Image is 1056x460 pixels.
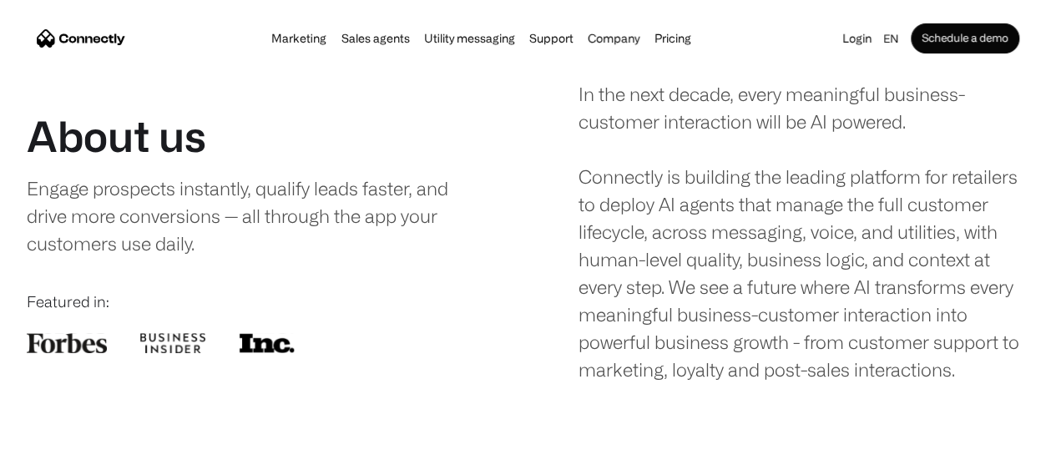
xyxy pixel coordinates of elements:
[524,32,579,45] a: Support
[27,111,206,161] h1: About us
[649,32,696,45] a: Pricing
[33,431,100,454] ul: Language list
[911,23,1019,53] a: Schedule a demo
[837,27,877,50] a: Login
[27,174,455,257] div: Engage prospects instantly, qualify leads faster, and drive more conversions — all through the ap...
[37,26,125,51] a: home
[17,429,100,454] aside: Language selected: English
[883,27,898,50] div: en
[583,27,644,50] div: Company
[877,27,911,50] div: en
[336,32,414,45] a: Sales agents
[588,27,639,50] div: Company
[579,80,1029,383] div: In the next decade, every meaningful business-customer interaction will be AI powered. Connectly ...
[27,291,477,313] div: Featured in:
[419,32,520,45] a: Utility messaging
[266,32,331,45] a: Marketing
